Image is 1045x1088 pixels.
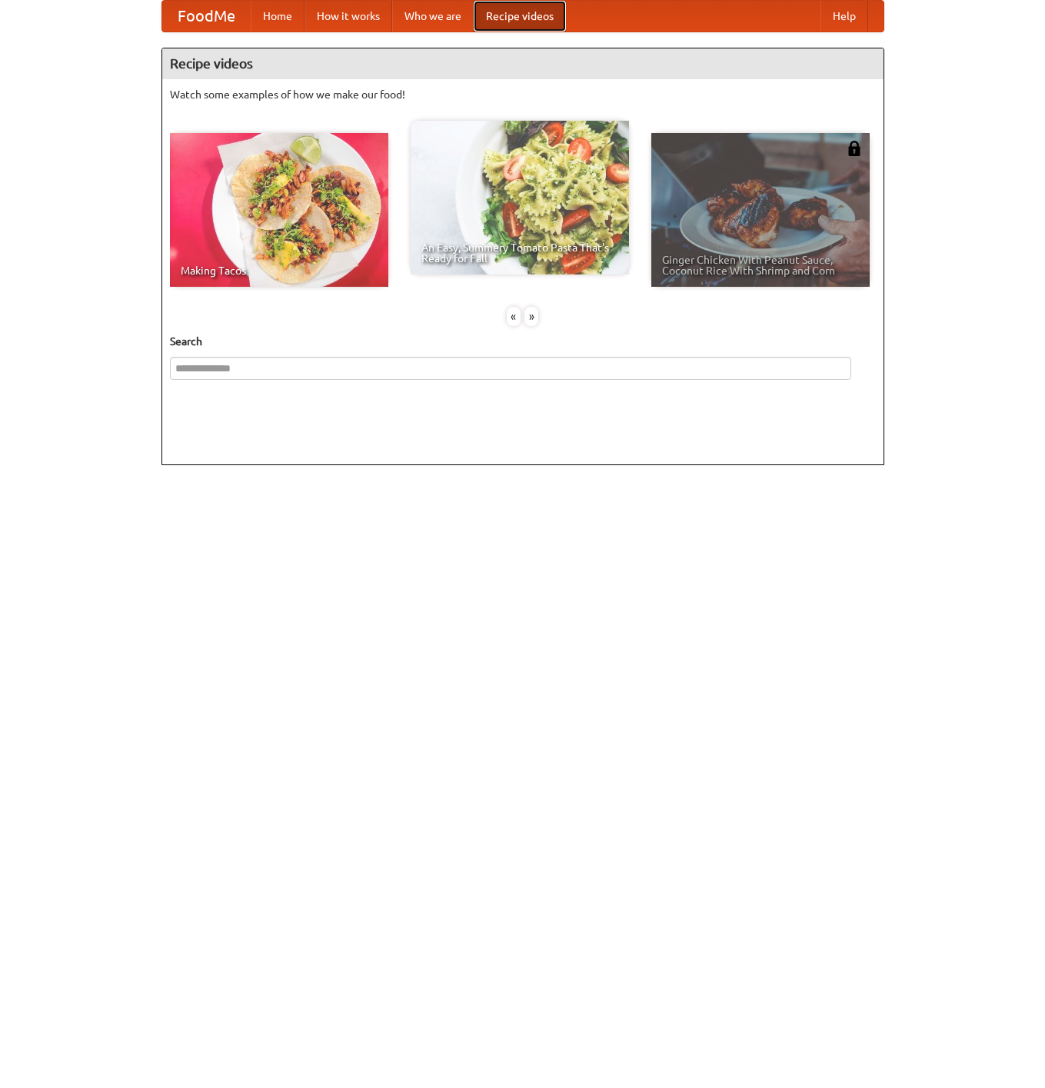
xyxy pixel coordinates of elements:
span: Making Tacos [181,265,378,276]
img: 483408.png [847,141,862,156]
a: Home [251,1,305,32]
div: » [524,307,538,326]
div: « [507,307,521,326]
a: How it works [305,1,392,32]
span: An Easy, Summery Tomato Pasta That's Ready for Fall [421,242,618,264]
h5: Search [170,334,876,349]
a: Making Tacos [170,133,388,287]
a: An Easy, Summery Tomato Pasta That's Ready for Fall [411,121,629,274]
a: FoodMe [162,1,251,32]
a: Recipe videos [474,1,566,32]
p: Watch some examples of how we make our food! [170,87,876,102]
h4: Recipe videos [162,48,884,79]
a: Help [820,1,868,32]
a: Who we are [392,1,474,32]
